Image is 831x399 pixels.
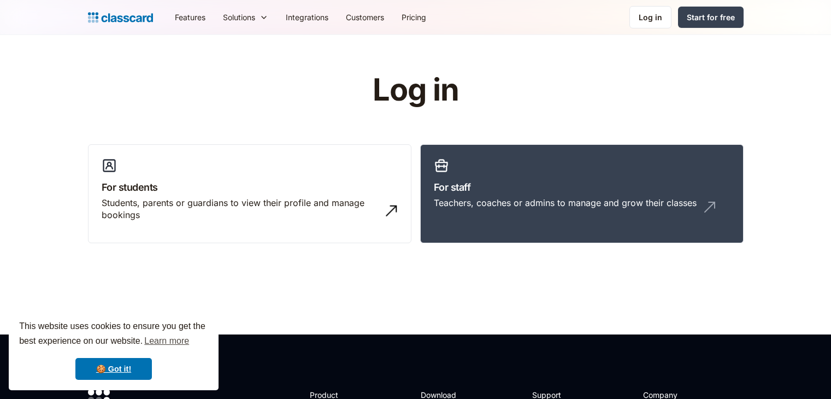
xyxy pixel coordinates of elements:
div: Log in [639,11,662,23]
div: Solutions [223,11,255,23]
a: learn more about cookies [143,333,191,349]
a: For staffTeachers, coaches or admins to manage and grow their classes [420,144,744,244]
div: cookieconsent [9,309,219,390]
a: Features [166,5,214,30]
div: Teachers, coaches or admins to manage and grow their classes [434,197,697,209]
a: Pricing [393,5,435,30]
h3: For students [102,180,398,195]
a: home [88,10,153,25]
a: For studentsStudents, parents or guardians to view their profile and manage bookings [88,144,411,244]
a: Log in [629,6,671,28]
div: Solutions [214,5,277,30]
h3: For staff [434,180,730,195]
h1: Log in [242,73,589,107]
a: Start for free [678,7,744,28]
div: Start for free [687,11,735,23]
a: Customers [337,5,393,30]
a: Integrations [277,5,337,30]
span: This website uses cookies to ensure you get the best experience on our website. [19,320,208,349]
a: dismiss cookie message [75,358,152,380]
div: Students, parents or guardians to view their profile and manage bookings [102,197,376,221]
